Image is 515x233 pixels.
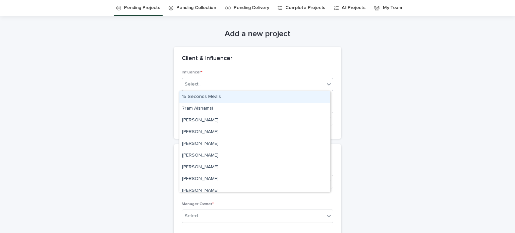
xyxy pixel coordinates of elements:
[179,115,330,126] div: Abdulaziz Bish
[174,29,341,39] h1: Add a new project
[179,162,330,173] div: Abdullah Alwadaani
[182,55,232,62] h2: Client & Influencer
[179,126,330,138] div: Abdullah Al Amiri
[182,70,203,74] span: Influencer
[179,185,330,197] div: Abdullah Hussain
[179,91,330,103] div: 15 Seconds Meals
[182,202,214,206] span: Manager Owner
[179,150,330,162] div: Abdullah AlSabea
[179,103,330,115] div: 7ram Alshamsi
[179,173,330,185] div: Abdullah Boshehri
[185,81,202,88] div: Select...
[185,213,202,220] div: Select...
[179,138,330,150] div: Abdullah Alrashed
